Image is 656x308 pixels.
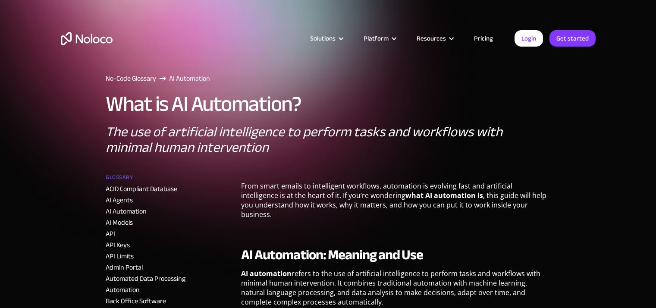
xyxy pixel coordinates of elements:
a: Automated Data Processing [106,272,185,285]
div: Solutions [299,33,353,44]
a: Glossary [106,171,234,184]
a: Automation [106,283,140,296]
a: API [106,227,115,240]
p: From smart emails to intelligent workflows, automation is evolving fast and artificial intelligen... [241,181,550,226]
strong: what AI automation is [405,191,483,200]
h1: What is AI Automation? [106,92,301,116]
div: Resources [417,33,446,44]
a: Back Office Software [106,295,166,308]
strong: AI automation [241,269,292,278]
h2: Glossary [106,171,133,184]
a: API Keys [106,239,130,251]
a: API Limits [106,250,134,263]
a: Admin Portal [106,261,143,274]
div: Solutions [310,33,336,44]
a: AI Models [106,216,133,229]
div: Platform [364,33,389,44]
a: AI Agents [106,194,133,207]
a: Get started [549,30,596,47]
strong: AI Automation: Meaning and Use [241,242,423,268]
a: home [61,32,113,45]
p: The use of artificial intelligence to perform tasks and workflows with minimal human intervention [106,124,550,155]
a: Pricing [463,33,504,44]
a: ACID Compliant Database [106,182,177,195]
a: AI Automation [106,205,147,218]
a: Login [515,30,543,47]
div: Resources [406,33,463,44]
div: Platform [353,33,406,44]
